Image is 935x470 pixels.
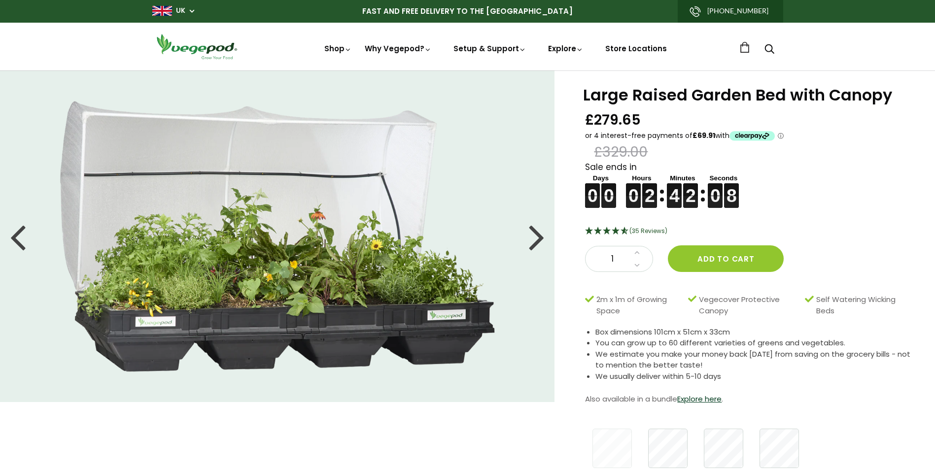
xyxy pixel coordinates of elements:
a: Search [764,45,774,55]
a: Shop [324,43,352,54]
span: 4.69 Stars - 35 Reviews [629,227,667,235]
a: Setup & Support [453,43,526,54]
img: Large Raised Garden Bed with Canopy [60,101,494,372]
figure: 4 [667,183,682,196]
a: Explore here [677,394,722,404]
figure: 0 [708,183,723,196]
figure: 0 [585,183,600,196]
span: £329.00 [594,143,648,161]
a: Store Locations [605,43,667,54]
figure: 2 [642,183,657,196]
span: 1 [595,253,629,266]
div: Sale ends in [585,161,910,208]
a: Increase quantity by 1 [631,246,643,259]
button: Add to cart [668,245,784,272]
h1: Large Raised Garden Bed with Canopy [583,87,910,103]
li: We usually deliver within 5-10 days [595,371,910,382]
a: UK [176,6,185,16]
img: gb_large.png [152,6,172,16]
img: Vegepod [152,33,241,61]
figure: 0 [626,183,641,196]
span: £279.65 [585,111,641,129]
li: Box dimensions 101cm x 51cm x 33cm [595,327,910,338]
figure: 2 [683,183,698,196]
span: 2m x 1m of Growing Space [596,294,683,316]
li: We estimate you make your money back [DATE] from saving on the grocery bills - not to mention the... [595,349,910,371]
a: Decrease quantity by 1 [631,259,643,272]
a: Why Vegepod? [365,43,432,54]
figure: 0 [601,183,616,196]
p: Also available in a bundle . [585,392,910,406]
a: Explore [548,43,584,54]
span: Self Watering Wicking Beds [816,294,905,316]
li: You can grow up to 60 different varieties of greens and vegetables. [595,337,910,349]
span: Vegecover Protective Canopy [699,294,799,316]
figure: 8 [724,183,739,196]
div: 4.69 Stars - 35 Reviews [585,225,910,238]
